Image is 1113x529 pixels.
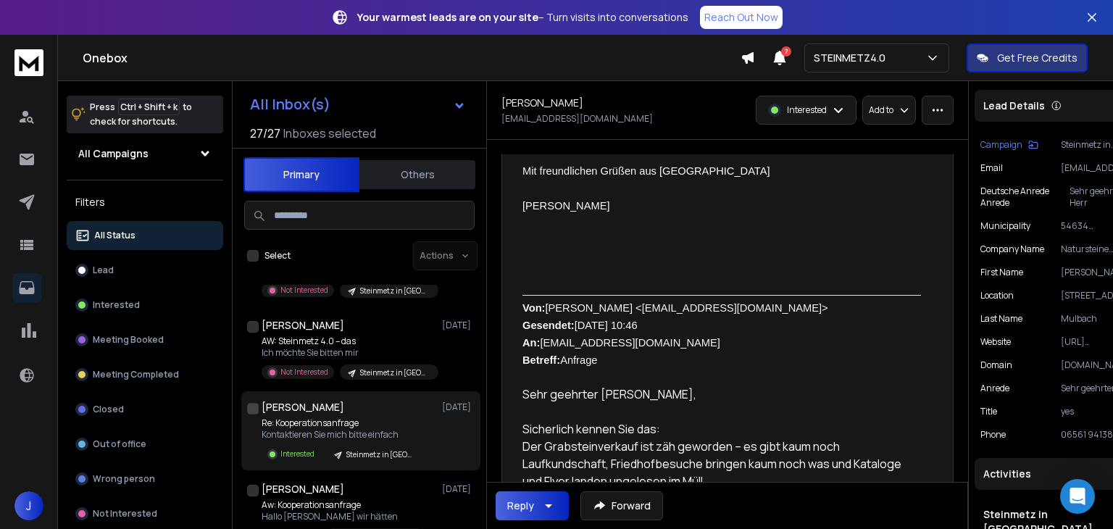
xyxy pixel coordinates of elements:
p: [DATE] [442,483,475,495]
span: Ctrl + Shift + k [118,99,180,115]
span: [PERSON_NAME] <[EMAIL_ADDRESS][DOMAIN_NAME]> [DATE] 10:46 [EMAIL_ADDRESS][DOMAIN_NAME] Anfrage [522,302,828,366]
b: An: [522,337,540,349]
button: Meeting Completed [67,360,223,389]
p: Re: Kooperationsanfrage [262,417,425,429]
p: Steinmetz in [GEOGRAPHIC_DATA] [360,286,430,296]
p: Der Grabsteinverkauf ist zäh geworden – es gibt kaum noch Laufkundschaft, Friedhofbesuche bringen... [522,438,921,490]
p: All Status [94,230,136,241]
p: Campaign [980,139,1022,151]
p: website [980,336,1011,348]
h1: [PERSON_NAME] [262,318,344,333]
h1: [PERSON_NAME] [501,96,583,110]
p: Aw: Kooperationsanfrage [262,499,425,511]
p: STEINMETZ4.0 [814,51,891,65]
h3: Filters [67,192,223,212]
p: AW: Steinmetz 4.0 – das [262,336,435,347]
button: Reply [496,491,569,520]
strong: Your warmest leads are on your site [357,10,538,24]
span: [PERSON_NAME] [522,200,610,212]
div: Reply [507,499,534,513]
span: 7 [781,46,791,57]
p: location [980,290,1014,301]
p: Press to check for shortcuts. [90,100,192,129]
p: Hallo [PERSON_NAME] wir hätten [262,511,425,522]
p: Meeting Completed [93,369,179,380]
p: Add to [869,104,893,116]
h1: Onebox [83,49,741,67]
button: All Campaigns [67,139,223,168]
p: Not Interested [280,285,328,296]
button: Campaign [980,139,1038,151]
button: J [14,491,43,520]
a: Reach Out Now [700,6,783,29]
p: title [980,406,997,417]
button: Wrong person [67,465,223,493]
p: Email [980,162,1003,174]
button: Others [359,159,475,191]
p: Steinmetz in [GEOGRAPHIC_DATA] [346,449,416,460]
p: Kontaktieren Sie mich bitte einfach [262,429,425,441]
p: Interested [93,299,140,311]
p: Last Name [980,313,1022,325]
p: Meeting Booked [93,334,164,346]
p: Interested [280,449,314,459]
p: Not Interested [280,367,328,378]
b: Gesendet: [522,320,575,331]
p: Interested [787,104,827,116]
b: Betreff: [522,354,560,366]
button: Meeting Booked [67,325,223,354]
span: Von: [522,302,545,314]
p: Closed [93,404,124,415]
p: [EMAIL_ADDRESS][DOMAIN_NAME] [501,113,653,125]
p: Lead Details [983,99,1045,113]
label: Select [264,250,291,262]
p: First Name [980,267,1023,278]
p: Out of office [93,438,146,450]
p: [DATE] [442,320,475,331]
h1: [PERSON_NAME] [262,400,344,415]
button: Not Interested [67,499,223,528]
span: 27 / 27 [250,125,280,142]
p: Anrede [980,383,1009,394]
p: [DATE] [442,401,475,413]
h1: [PERSON_NAME] [262,482,344,496]
button: Get Free Credits [967,43,1088,72]
h1: All Inbox(s) [250,97,330,112]
span: Mit freundlichen Grüßen aus [GEOGRAPHIC_DATA] [522,165,770,177]
p: Lead [93,264,114,276]
p: Not Interested [93,508,157,520]
div: Open Intercom Messenger [1060,479,1095,514]
p: Ich möchte Sie bitten mir [262,347,435,359]
h3: Inboxes selected [283,125,376,142]
p: Steinmetz in [GEOGRAPHIC_DATA] [360,367,430,378]
button: Out of office [67,430,223,459]
img: logo [14,49,43,76]
p: Sehr geehrter [PERSON_NAME], [522,386,921,403]
button: Primary [243,157,359,192]
p: Sicherlich kennen Sie das: [522,403,921,438]
p: Reach Out Now [704,10,778,25]
button: Lead [67,256,223,285]
p: Wrong person [93,473,155,485]
p: Phone [980,429,1006,441]
button: Forward [580,491,663,520]
p: Get Free Credits [997,51,1077,65]
p: Deutsche Anrede Anrede [980,186,1070,209]
h1: All Campaigns [78,146,149,161]
button: All Inbox(s) [238,90,478,119]
p: Company Name [980,243,1044,255]
p: Domain [980,359,1012,371]
p: – Turn visits into conversations [357,10,688,25]
button: Closed [67,395,223,424]
button: Interested [67,291,223,320]
button: All Status [67,221,223,250]
p: Municipality [980,220,1030,232]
